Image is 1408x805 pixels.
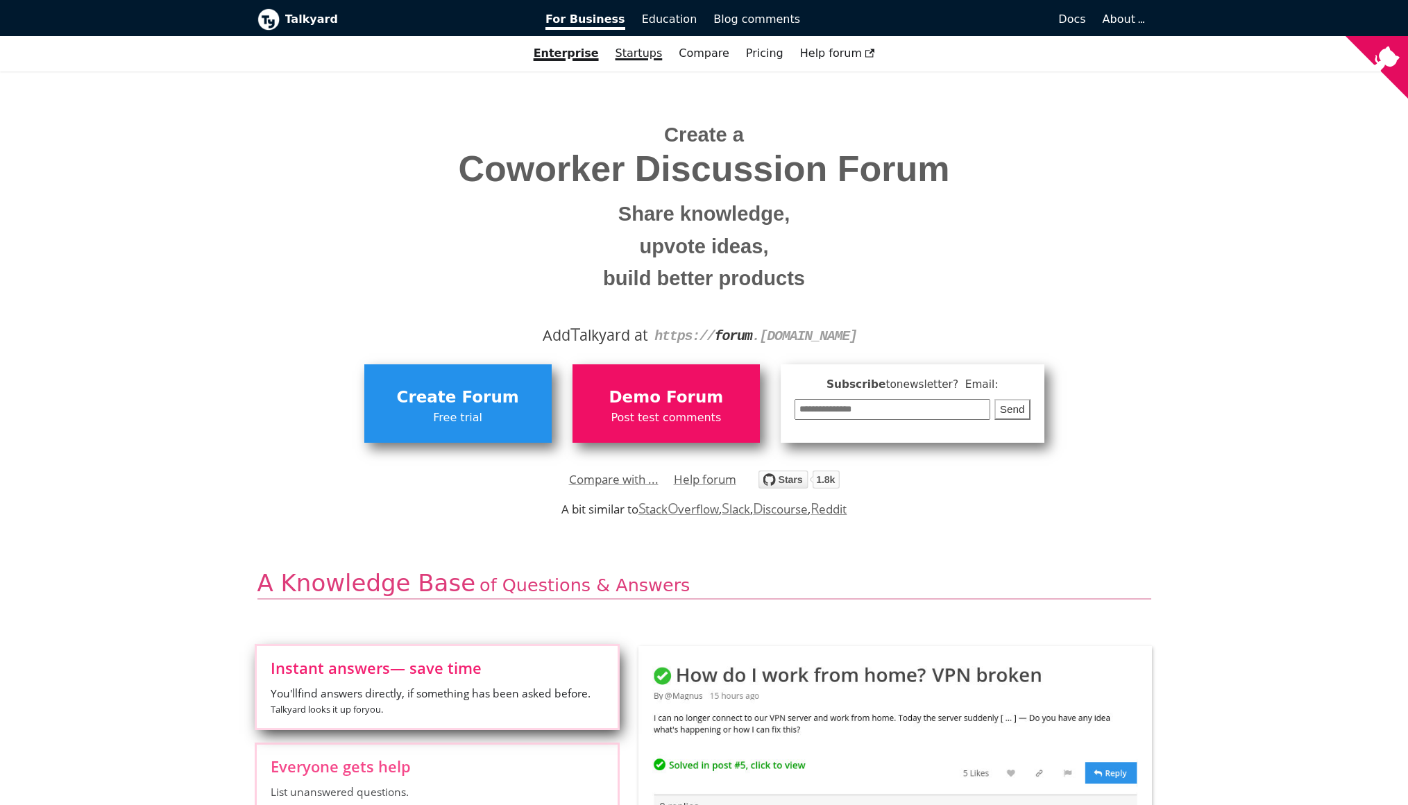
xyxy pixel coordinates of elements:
a: Docs [808,8,1094,31]
a: Discourse [753,501,808,517]
a: Enterprise [525,42,607,65]
a: Compare [679,46,729,60]
a: Demo ForumPost test comments [572,364,760,442]
img: Talkyard logo [257,8,280,31]
a: Help forum [792,42,883,65]
a: Compare with ... [569,469,659,490]
span: Docs [1058,12,1085,26]
a: Blog comments [705,8,808,31]
span: Everyone gets help [271,759,604,774]
span: Education [642,12,697,26]
button: Send [994,399,1030,421]
img: talkyard.svg [758,471,840,489]
span: You'll find answers directly, if something has been asked before. [271,686,604,718]
span: S [638,498,646,518]
span: Create a [664,124,744,146]
a: Help forum [674,469,736,490]
span: D [753,498,763,518]
a: Slack [722,501,749,517]
a: Create ForumFree trial [364,364,552,442]
span: Help forum [800,46,875,60]
a: About [1103,12,1143,26]
a: Star debiki/talkyard on GitHub [758,473,840,493]
strong: forum [715,328,752,344]
span: For Business [545,12,625,30]
span: Blog comments [713,12,800,26]
span: List unanswered questions. [271,784,604,799]
span: Create Forum [371,384,545,411]
span: Post test comments [579,409,753,427]
span: to newsletter ? Email: [885,378,998,391]
span: Demo Forum [579,384,753,411]
span: T [570,321,580,346]
span: Free trial [371,409,545,427]
a: For Business [537,8,634,31]
code: https:// . [DOMAIN_NAME] [654,328,857,344]
span: Coworker Discussion Forum [268,149,1141,189]
a: Pricing [738,42,792,65]
a: Talkyard logoTalkyard [257,8,527,31]
a: StackOverflow [638,501,720,517]
div: Add alkyard at [268,323,1141,347]
small: Talkyard looks it up for you . [271,703,383,715]
span: of Questions & Answers [480,575,690,595]
b: Talkyard [285,10,527,28]
a: Reddit [811,501,847,517]
h2: A Knowledge Base [257,568,1151,600]
small: Share knowledge, [268,198,1141,230]
small: upvote ideas, [268,230,1141,263]
small: build better products [268,262,1141,295]
a: Startups [607,42,671,65]
span: R [811,498,820,518]
span: S [722,498,729,518]
span: O [668,498,679,518]
span: Instant answers — save time [271,660,604,675]
a: Education [634,8,706,31]
span: Subscribe [795,376,1030,393]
